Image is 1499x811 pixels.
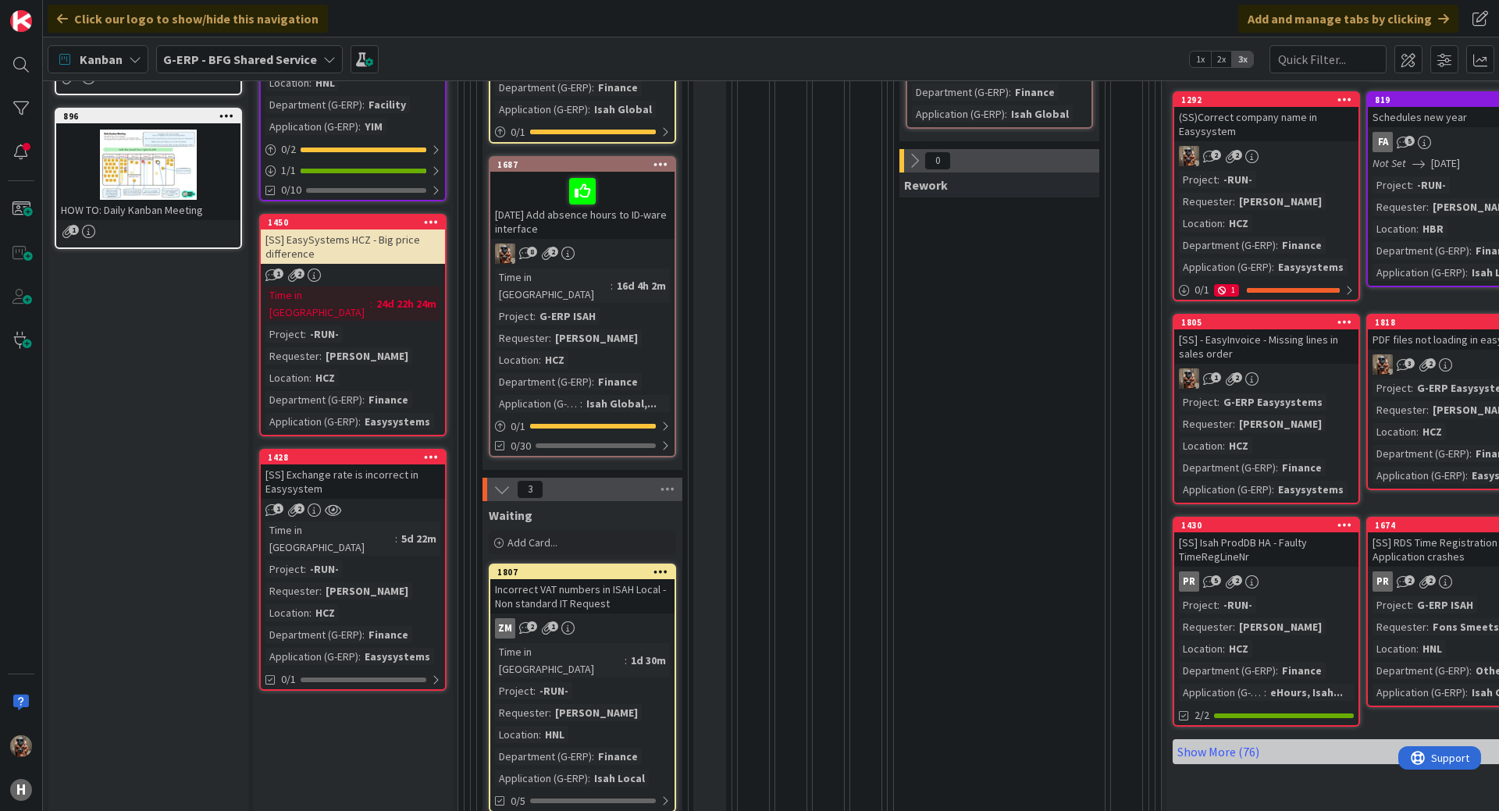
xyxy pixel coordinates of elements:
[312,604,339,621] div: HCZ
[1181,94,1358,105] div: 1292
[1219,393,1326,411] div: G-ERP Easysystems
[1373,264,1465,281] div: Application (G-ERP)
[372,295,440,312] div: 24d 22h 24m
[1373,156,1406,170] i: Not Set
[294,269,304,279] span: 2
[1179,171,1217,188] div: Project
[261,161,445,180] div: 1/1
[322,347,412,365] div: [PERSON_NAME]
[1174,315,1358,364] div: 1805[SS] - EasyInvoice - Missing lines in sales order
[265,118,358,135] div: Application (G-ERP)
[1195,707,1209,724] span: 2/2
[306,325,343,343] div: -RUN-
[261,450,445,499] div: 1428[SS] Exchange rate is incorrect in Easysystem
[490,158,675,239] div: 1687[DATE] Add absence hours to ID-ware interface
[1179,215,1223,232] div: Location
[495,101,588,118] div: Application (G-ERP)
[56,200,240,220] div: HOW TO: Daily Kanban Meeting
[536,308,600,325] div: G-ERP ISAH
[625,652,627,669] span: :
[304,560,306,578] span: :
[590,101,656,118] div: Isah Global
[1426,618,1429,635] span: :
[1174,315,1358,329] div: 1805
[1373,401,1426,418] div: Requester
[912,105,1005,123] div: Application (G-ERP)
[265,560,304,578] div: Project
[1416,220,1419,237] span: :
[495,329,549,347] div: Requester
[1179,618,1233,635] div: Requester
[397,530,440,547] div: 5d 22m
[1179,368,1199,389] img: VK
[63,111,240,122] div: 896
[495,726,539,743] div: Location
[592,748,594,765] span: :
[1431,155,1460,172] span: [DATE]
[1211,372,1221,382] span: 1
[1413,176,1450,194] div: -RUN-
[1373,176,1411,194] div: Project
[1269,45,1387,73] input: Quick Filter...
[539,726,541,743] span: :
[495,682,533,699] div: Project
[541,726,568,743] div: HNL
[281,162,296,179] span: 1 / 1
[281,182,301,198] span: 0/10
[548,247,558,257] span: 2
[1179,481,1272,498] div: Application (G-ERP)
[1405,575,1415,585] span: 2
[265,604,309,621] div: Location
[312,74,339,91] div: HNL
[273,269,283,279] span: 1
[1225,640,1252,657] div: HCZ
[1274,481,1348,498] div: Easysystems
[1179,596,1217,614] div: Project
[551,329,642,347] div: [PERSON_NAME]
[549,329,551,347] span: :
[1225,437,1252,454] div: HCZ
[1272,258,1274,276] span: :
[490,417,675,436] div: 0/1
[582,395,660,412] div: Isah Global,...
[1278,459,1326,476] div: Finance
[1469,445,1472,462] span: :
[1373,379,1411,397] div: Project
[1181,520,1358,531] div: 1430
[1173,314,1360,504] a: 1805[SS] - EasyInvoice - Missing lines in sales orderVKProject:G-ERP EasysystemsRequester:[PERSON...
[1411,379,1413,397] span: :
[265,286,370,321] div: Time in [GEOGRAPHIC_DATA]
[1235,193,1326,210] div: [PERSON_NAME]
[365,391,412,408] div: Finance
[1173,517,1360,727] a: 1430[SS] Isah ProdDB HA - Faulty TimeRegLineNrPRProject:-RUN-Requester:[PERSON_NAME]Location:HCZD...
[319,582,322,599] span: :
[1278,662,1326,679] div: Finance
[268,217,445,228] div: 1450
[912,84,1009,101] div: Department (G-ERP)
[1174,329,1358,364] div: [SS] - EasyInvoice - Missing lines in sales order
[495,269,611,303] div: Time in [GEOGRAPHIC_DATA]
[511,793,525,809] span: 0/5
[1233,618,1235,635] span: :
[1373,640,1416,657] div: Location
[261,215,445,229] div: 1450
[1223,640,1225,657] span: :
[1174,93,1358,107] div: 1292
[1219,171,1256,188] div: -RUN-
[1179,237,1276,254] div: Department (G-ERP)
[1264,684,1266,701] span: :
[594,79,642,96] div: Finance
[312,369,339,386] div: HCZ
[1373,198,1426,215] div: Requester
[1416,423,1419,440] span: :
[309,369,312,386] span: :
[490,172,675,239] div: [DATE] Add absence hours to ID-ware interface
[268,452,445,463] div: 1428
[322,582,412,599] div: [PERSON_NAME]
[265,582,319,599] div: Requester
[265,413,358,430] div: Application (G-ERP)
[497,567,675,578] div: 1807
[1465,684,1468,701] span: :
[1419,220,1447,237] div: HBR
[1373,423,1416,440] div: Location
